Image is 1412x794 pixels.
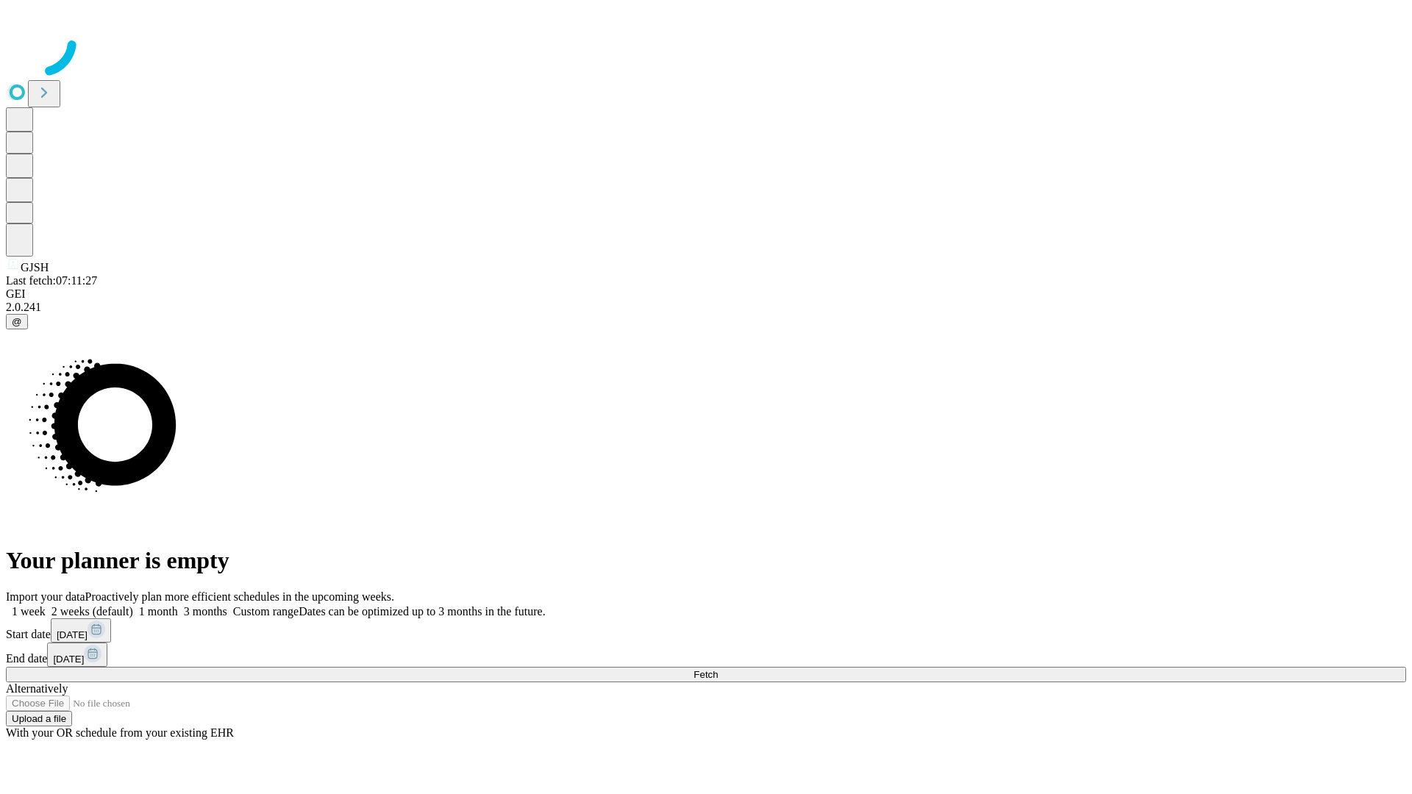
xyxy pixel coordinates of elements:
[6,590,85,603] span: Import your data
[6,726,234,739] span: With your OR schedule from your existing EHR
[233,605,299,618] span: Custom range
[6,287,1406,301] div: GEI
[51,605,133,618] span: 2 weeks (default)
[12,605,46,618] span: 1 week
[57,629,88,640] span: [DATE]
[184,605,227,618] span: 3 months
[6,711,72,726] button: Upload a file
[299,605,545,618] span: Dates can be optimized up to 3 months in the future.
[53,654,84,665] span: [DATE]
[693,669,718,680] span: Fetch
[6,667,1406,682] button: Fetch
[139,605,178,618] span: 1 month
[12,316,22,327] span: @
[6,314,28,329] button: @
[85,590,394,603] span: Proactively plan more efficient schedules in the upcoming weeks.
[6,643,1406,667] div: End date
[6,301,1406,314] div: 2.0.241
[6,547,1406,574] h1: Your planner is empty
[6,682,68,695] span: Alternatively
[6,618,1406,643] div: Start date
[47,643,107,667] button: [DATE]
[51,618,111,643] button: [DATE]
[21,261,49,273] span: GJSH
[6,274,97,287] span: Last fetch: 07:11:27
